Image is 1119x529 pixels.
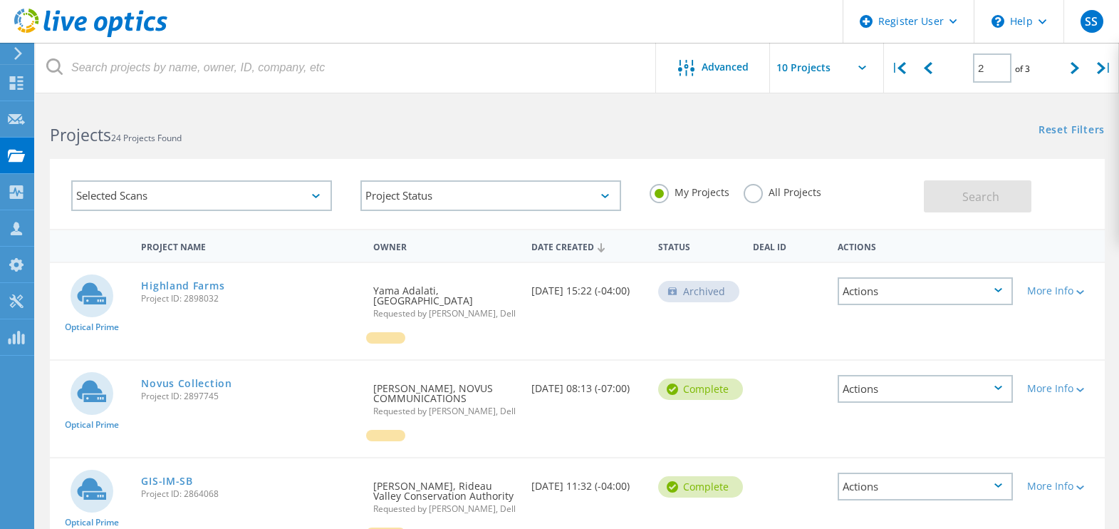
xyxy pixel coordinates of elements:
[141,294,359,303] span: Project ID: 2898032
[111,132,182,144] span: 24 Projects Found
[1027,384,1097,394] div: More Info
[134,232,366,259] div: Project Name
[1085,16,1098,27] span: SS
[746,232,830,259] div: Deal Id
[65,518,119,527] span: Optical Prime
[141,392,359,401] span: Project ID: 2897745
[65,323,119,332] span: Optical Prime
[36,43,657,93] input: Search projects by name, owner, ID, company, etc
[524,361,651,408] div: [DATE] 08:13 (-07:00)
[141,379,231,389] a: Novus Collection
[924,180,1031,212] button: Search
[141,281,224,291] a: Highland Farms
[373,505,517,513] span: Requested by [PERSON_NAME], Dell
[1015,63,1030,75] span: of 3
[658,281,739,302] div: Archived
[360,180,621,211] div: Project Status
[366,458,524,528] div: [PERSON_NAME], Rideau Valley Conservation Authority
[651,232,746,259] div: Status
[71,180,332,211] div: Selected Scans
[50,123,111,146] b: Projects
[524,232,651,260] div: Date Created
[1027,481,1097,491] div: More Info
[366,361,524,430] div: [PERSON_NAME], NOVUS COMMUNICATIONS
[992,15,1004,28] svg: \n
[141,490,359,498] span: Project ID: 2864068
[1039,125,1105,137] a: Reset Filters
[884,43,913,93] div: |
[658,476,743,498] div: Complete
[1090,43,1119,93] div: |
[744,184,821,197] label: All Projects
[65,421,119,429] span: Optical Prime
[524,458,651,505] div: [DATE] 11:32 (-04:00)
[831,232,1021,259] div: Actions
[650,184,729,197] label: My Projects
[141,476,192,486] a: GIS-IM-SB
[838,277,1014,305] div: Actions
[14,30,167,40] a: Live Optics Dashboard
[366,232,524,259] div: Owner
[838,473,1014,500] div: Actions
[658,379,743,400] div: Complete
[702,62,749,72] span: Advanced
[373,407,517,416] span: Requested by [PERSON_NAME], Dell
[373,309,517,318] span: Requested by [PERSON_NAME], Dell
[1027,286,1097,296] div: More Info
[838,375,1014,403] div: Actions
[962,189,999,205] span: Search
[366,263,524,332] div: Yama Adalati, [GEOGRAPHIC_DATA]
[524,263,651,310] div: [DATE] 15:22 (-04:00)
